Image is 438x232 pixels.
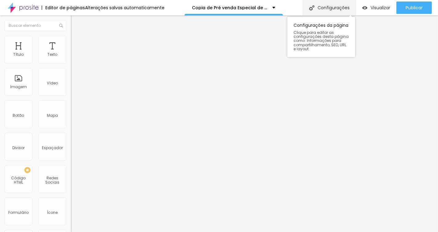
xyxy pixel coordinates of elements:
[47,214,58,218] div: Ícone
[294,31,349,51] span: Clique para editar as configurações desta página como: Informações para compartilhamento, SEO, UR...
[309,5,314,10] img: Icone
[8,214,29,218] div: Formulário
[13,117,24,121] div: Botão
[13,52,24,57] div: Título
[85,6,164,10] div: Alterações salvas automaticamente
[59,24,63,27] img: Icone
[406,5,423,10] span: Publicar
[192,6,268,10] p: Copia de Pré venda Especial de [DATE] Veridiana [PERSON_NAME]
[396,2,432,14] button: Publicar
[47,117,58,121] div: Mapa
[362,5,367,10] img: view-1.svg
[42,149,63,154] div: Espaçador
[42,6,85,10] div: Editor de páginas
[40,180,64,189] div: Redes Sociais
[10,85,27,89] div: Imagem
[356,2,396,14] button: Visualizar
[47,85,58,89] div: Vídeo
[371,5,390,10] span: Visualizar
[6,180,30,189] div: Código HTML
[5,20,66,31] input: Buscar elemento
[12,149,25,154] div: Divisor
[287,17,355,57] div: Configurações da página
[47,52,57,57] div: Texto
